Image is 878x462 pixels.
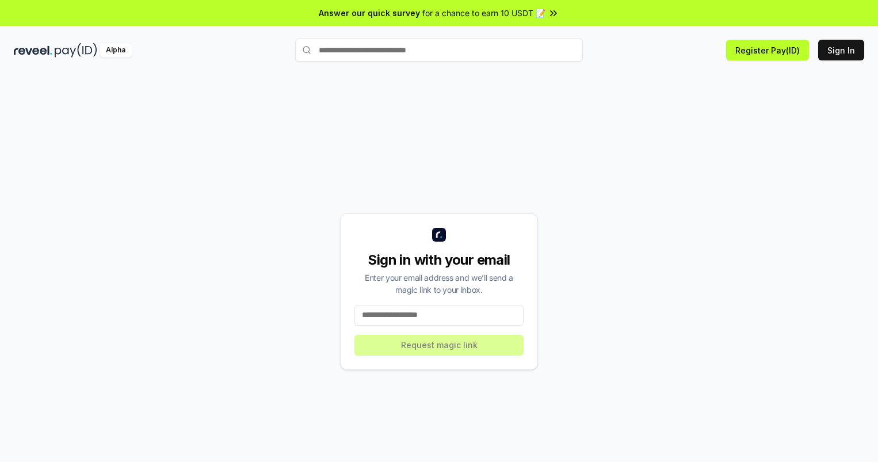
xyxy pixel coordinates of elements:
button: Sign In [818,40,864,60]
div: Sign in with your email [354,251,524,269]
button: Register Pay(ID) [726,40,809,60]
div: Enter your email address and we’ll send a magic link to your inbox. [354,272,524,296]
img: pay_id [55,43,97,58]
span: Answer our quick survey [319,7,420,19]
img: reveel_dark [14,43,52,58]
div: Alpha [100,43,132,58]
img: logo_small [432,228,446,242]
span: for a chance to earn 10 USDT 📝 [422,7,545,19]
